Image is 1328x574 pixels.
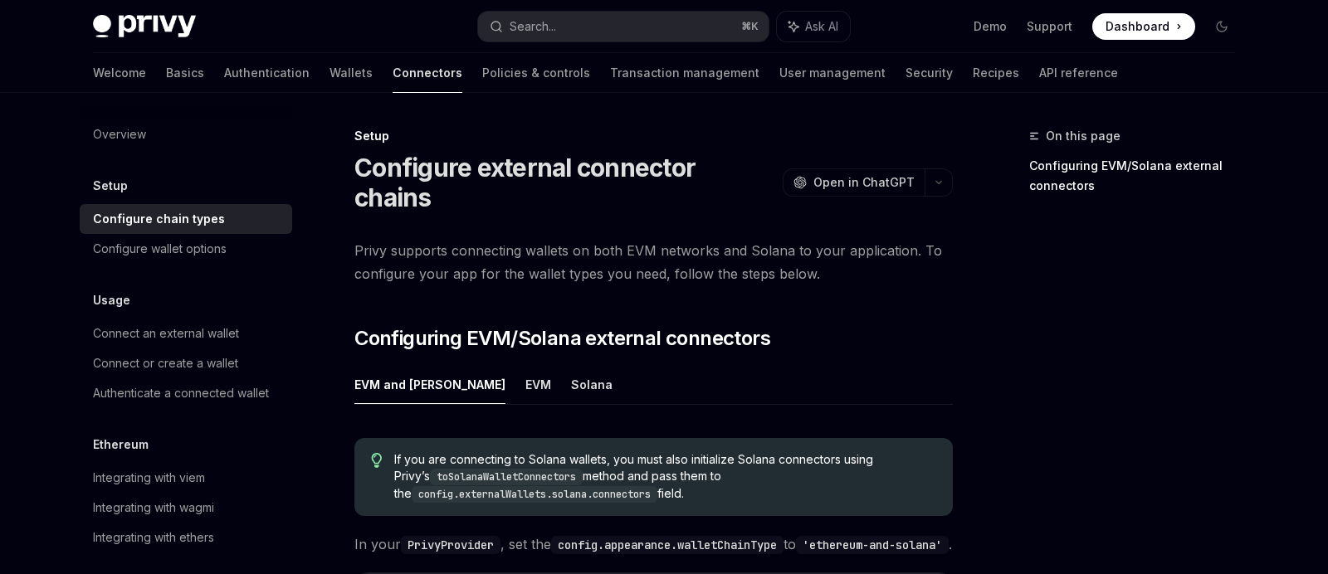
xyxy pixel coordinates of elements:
[93,353,238,373] div: Connect or create a wallet
[796,536,949,554] code: 'ethereum-and-solana'
[805,18,838,35] span: Ask AI
[93,528,214,547] div: Integrating with ethers
[80,234,292,264] a: Configure wallet options
[813,174,915,191] span: Open in ChatGPT
[93,383,269,403] div: Authenticate a connected wallet
[1046,126,1120,146] span: On this page
[93,15,196,38] img: dark logo
[1092,13,1195,40] a: Dashboard
[401,536,500,554] code: PrivyProvider
[551,536,784,554] code: config.appearance.walletChainType
[777,12,850,41] button: Ask AI
[224,53,310,93] a: Authentication
[525,365,551,404] button: EVM
[610,53,759,93] a: Transaction management
[1027,18,1072,35] a: Support
[354,533,953,556] span: In your , set the to .
[93,290,130,310] h5: Usage
[80,493,292,523] a: Integrating with wagmi
[330,53,373,93] a: Wallets
[80,378,292,408] a: Authenticate a connected wallet
[93,239,227,259] div: Configure wallet options
[166,53,204,93] a: Basics
[371,453,383,468] svg: Tip
[80,523,292,552] a: Integrating with ethers
[354,153,776,212] h1: Configure external connector chains
[973,53,1019,93] a: Recipes
[80,463,292,493] a: Integrating with viem
[93,435,149,455] h5: Ethereum
[354,365,505,404] button: EVM and [PERSON_NAME]
[93,468,205,488] div: Integrating with viem
[93,124,146,144] div: Overview
[354,325,770,352] span: Configuring EVM/Solana external connectors
[354,128,953,144] div: Setup
[1029,153,1248,199] a: Configuring EVM/Solana external connectors
[93,323,239,343] div: Connect an external wallet
[430,469,583,485] code: toSolanaWalletConnectors
[93,498,214,518] div: Integrating with wagmi
[741,20,759,33] span: ⌘ K
[354,239,953,285] span: Privy supports connecting wallets on both EVM networks and Solana to your application. To configu...
[482,53,590,93] a: Policies & controls
[393,53,462,93] a: Connectors
[80,348,292,378] a: Connect or create a wallet
[510,17,556,36] div: Search...
[93,53,146,93] a: Welcome
[1039,53,1118,93] a: API reference
[779,53,886,93] a: User management
[571,365,613,404] button: Solana
[93,176,128,196] h5: Setup
[974,18,1007,35] a: Demo
[394,451,936,503] span: If you are connecting to Solana wallets, you must also initialize Solana connectors using Privy’s...
[93,209,225,229] div: Configure chain types
[80,204,292,234] a: Configure chain types
[783,168,925,197] button: Open in ChatGPT
[80,319,292,348] a: Connect an external wallet
[412,486,657,503] code: config.externalWallets.solana.connectors
[906,53,953,93] a: Security
[1106,18,1169,35] span: Dashboard
[1208,13,1235,40] button: Toggle dark mode
[80,119,292,149] a: Overview
[478,12,769,41] button: Search...⌘K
